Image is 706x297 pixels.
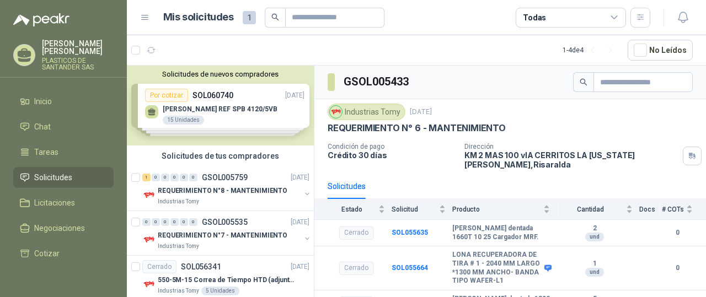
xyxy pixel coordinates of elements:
[131,70,309,78] button: Solicitudes de nuevos compradores
[344,73,410,90] h3: GSOL005433
[392,199,452,219] th: Solicitud
[291,217,309,228] p: [DATE]
[158,197,199,206] p: Industrias Tomy
[328,122,506,134] p: REQUERIMIENTO N° 6 - MANTENIMIENTO
[291,172,309,183] p: [DATE]
[328,150,456,160] p: Crédito 30 días
[13,192,114,213] a: Licitaciones
[662,228,693,238] b: 0
[639,199,662,219] th: Docs
[201,287,239,295] div: 5 Unidades
[142,233,156,246] img: Company Logo
[34,247,60,260] span: Cotizar
[557,206,624,213] span: Cantidad
[142,260,176,273] div: Cerrado
[328,143,456,150] p: Condición de pago
[339,226,373,240] div: Cerrado
[42,40,114,55] p: [PERSON_NAME] [PERSON_NAME]
[13,116,114,137] a: Chat
[452,206,541,213] span: Producto
[180,174,188,181] div: 0
[161,174,169,181] div: 0
[142,215,312,251] a: 0 0 0 0 0 0 GSOL005535[DATE] Company LogoREQUERIMIENTO N°7 - MANTENIMIENTOIndustrias Tomy
[189,174,197,181] div: 0
[163,9,234,25] h1: Mis solicitudes
[452,224,550,241] b: [PERSON_NAME] dentada 1660T 10 25 Cargador MRF.
[170,174,179,181] div: 0
[170,218,179,226] div: 0
[152,218,160,226] div: 0
[523,12,546,24] div: Todas
[13,243,114,264] a: Cotizar
[189,218,197,226] div: 0
[13,91,114,112] a: Inicio
[34,121,51,133] span: Chat
[202,218,248,226] p: GSOL005535
[392,264,428,272] a: SOL055664
[13,218,114,239] a: Negociaciones
[557,199,639,219] th: Cantidad
[161,218,169,226] div: 0
[585,233,604,241] div: und
[452,199,557,219] th: Producto
[585,268,604,277] div: und
[180,218,188,226] div: 0
[158,242,199,251] p: Industrias Tomy
[628,40,693,61] button: No Leídos
[127,66,314,145] div: Solicitudes de nuevos compradoresPor cotizarSOL060740[DATE] [PERSON_NAME] REF SPB 4120/5VB15 Unid...
[662,206,684,213] span: # COTs
[271,13,279,21] span: search
[328,104,405,120] div: Industrias Tomy
[328,180,366,192] div: Solicitudes
[181,263,221,271] p: SOL056341
[13,167,114,188] a: Solicitudes
[557,224,633,233] b: 2
[142,278,156,291] img: Company Logo
[291,262,309,272] p: [DATE]
[142,174,151,181] div: 1
[34,222,85,234] span: Negociaciones
[243,11,256,24] span: 1
[557,260,633,268] b: 1
[142,171,312,206] a: 1 0 0 0 0 0 GSOL005759[DATE] Company LogoREQUERIMIENTO N°8 - MANTENIMIENTOIndustrias Tomy
[127,145,314,166] div: Solicitudes de tus compradores
[34,146,58,158] span: Tareas
[314,199,392,219] th: Estado
[330,106,342,118] img: Company Logo
[158,230,287,241] p: REQUERIMIENTO N°7 - MANTENIMIENTO
[339,262,373,275] div: Cerrado
[392,206,437,213] span: Solicitud
[392,229,428,236] a: SOL055635
[464,143,678,150] p: Dirección
[152,174,160,181] div: 0
[580,78,587,86] span: search
[662,263,693,273] b: 0
[13,142,114,163] a: Tareas
[158,275,295,285] p: 550-5M-15 Correa de Tiempo HTD (adjuntar ficha y /o imagenes)
[158,186,287,196] p: REQUERIMIENTO N°8 - MANTENIMIENTO
[142,218,151,226] div: 0
[662,199,706,219] th: # COTs
[410,107,432,117] p: [DATE]
[34,95,52,107] span: Inicio
[452,251,542,285] b: LONA RECUPERADORA DE TIRA # 1 - 2040 MM LARGO *1300 MM ANCHO- BANDA TIPO WAFER-L1
[202,174,248,181] p: GSOL005759
[34,197,75,209] span: Licitaciones
[464,150,678,169] p: KM 2 MAS 100 vIA CERRITOS LA [US_STATE] [PERSON_NAME] , Risaralda
[142,188,156,202] img: Company Logo
[328,206,376,213] span: Estado
[42,57,114,71] p: PLASTICOS DE SANTANDER SAS
[563,41,619,59] div: 1 - 4 de 4
[34,171,72,183] span: Solicitudes
[158,287,199,295] p: Industrias Tomy
[13,13,69,26] img: Logo peakr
